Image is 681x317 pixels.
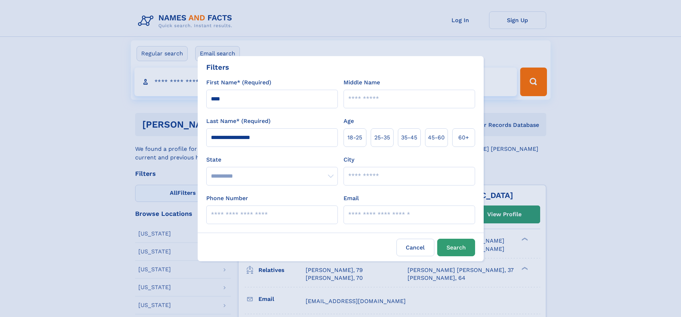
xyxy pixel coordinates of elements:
[206,78,271,87] label: First Name* (Required)
[401,133,417,142] span: 35‑45
[206,155,338,164] label: State
[344,78,380,87] label: Middle Name
[396,239,434,256] label: Cancel
[458,133,469,142] span: 60+
[206,194,248,203] label: Phone Number
[344,155,354,164] label: City
[347,133,362,142] span: 18‑25
[437,239,475,256] button: Search
[344,117,354,125] label: Age
[344,194,359,203] label: Email
[428,133,445,142] span: 45‑60
[206,62,229,73] div: Filters
[374,133,390,142] span: 25‑35
[206,117,271,125] label: Last Name* (Required)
